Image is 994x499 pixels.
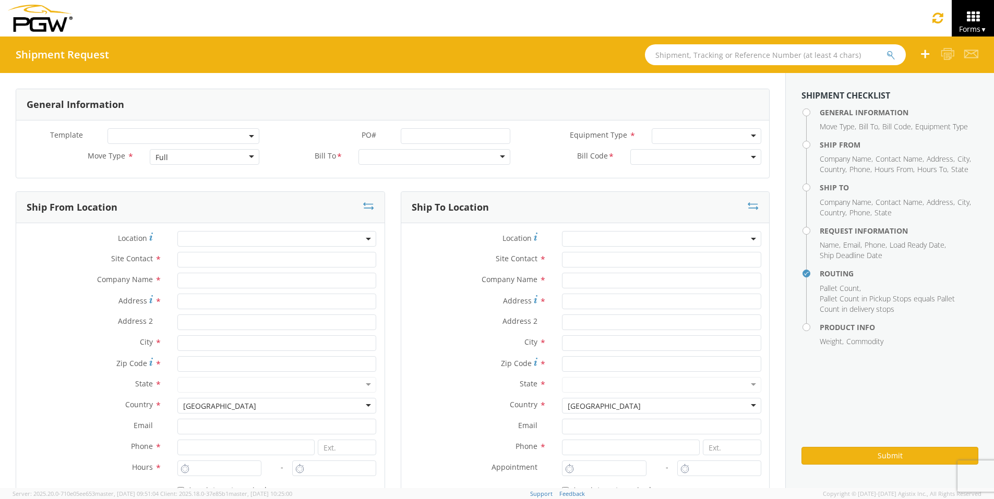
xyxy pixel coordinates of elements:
[849,164,872,175] li: ,
[846,336,883,346] span: Commodity
[820,208,847,218] li: ,
[820,197,873,208] li: ,
[820,283,861,294] li: ,
[125,399,153,409] span: Country
[492,462,537,472] span: Appointment
[318,440,376,455] input: Ext.
[27,100,124,110] h3: General Information
[927,154,955,164] li: ,
[160,490,292,497] span: Client: 2025.18.0-37e85b1
[917,164,947,174] span: Hours To
[927,154,953,164] span: Address
[95,490,159,497] span: master, [DATE] 09:51:04
[116,358,147,368] span: Zip Code
[516,441,537,451] span: Phone
[820,283,859,293] span: Pallet Count
[865,240,885,250] span: Phone
[134,420,153,430] span: Email
[177,487,184,494] input: Appointment required
[890,240,946,250] li: ,
[875,164,913,174] span: Hours From
[412,202,489,213] h3: Ship To Location
[875,208,892,217] span: State
[501,358,532,368] span: Zip Code
[957,197,969,207] span: City
[820,270,978,277] h4: Routing
[801,447,978,465] button: Submit
[843,240,860,250] span: Email
[281,462,283,472] span: -
[820,250,882,260] span: Ship Deadline Date
[849,164,870,174] span: Phone
[518,420,537,430] span: Email
[875,164,915,175] li: ,
[482,274,537,284] span: Company Name
[183,401,256,411] div: [GEOGRAPHIC_DATA]
[97,274,153,284] span: Company Name
[111,253,153,263] span: Site Contact
[570,130,627,140] span: Equipment Type
[315,151,336,163] span: Bill To
[362,130,376,140] span: PO#
[849,208,870,217] span: Phone
[876,197,924,208] li: ,
[703,440,761,455] input: Ext.
[927,197,953,207] span: Address
[820,184,978,191] h4: Ship To
[876,197,923,207] span: Contact Name
[820,294,955,314] span: Pallet Count in Pickup Stops equals Pallet Count in delivery stops
[562,483,653,495] label: Appointment required
[957,154,971,164] li: ,
[849,208,872,218] li: ,
[503,296,532,306] span: Address
[568,401,641,411] div: [GEOGRAPHIC_DATA]
[132,462,153,472] span: Hours
[559,490,585,497] a: Feedback
[229,490,292,497] span: master, [DATE] 10:25:00
[510,399,537,409] span: Country
[820,154,873,164] li: ,
[823,490,981,498] span: Copyright © [DATE]-[DATE] Agistix Inc., All Rights Reserved
[118,316,153,326] span: Address 2
[820,141,978,149] h4: Ship From
[118,296,147,306] span: Address
[820,164,847,175] li: ,
[865,240,887,250] li: ,
[915,121,968,131] span: Equipment Type
[820,197,871,207] span: Company Name
[530,490,553,497] a: Support
[890,240,944,250] span: Load Ready Date
[876,154,923,164] span: Contact Name
[859,121,880,132] li: ,
[520,379,537,388] span: State
[820,240,841,250] li: ,
[645,44,906,65] input: Shipment, Tracking or Reference Number (at least 4 chars)
[16,49,109,60] h4: Shipment Request
[666,462,668,472] span: -
[177,483,269,495] label: Appointment required
[882,121,911,131] span: Bill Code
[820,121,856,132] li: ,
[502,316,537,326] span: Address 2
[959,24,987,34] span: Forms
[562,487,569,494] input: Appointment required
[820,121,855,131] span: Move Type
[524,337,537,347] span: City
[155,152,168,163] div: Full
[88,151,125,161] span: Move Type
[820,336,844,347] li: ,
[859,121,878,131] span: Bill To
[957,154,969,164] span: City
[820,154,871,164] span: Company Name
[496,253,537,263] span: Site Contact
[577,151,608,163] span: Bill Code
[876,154,924,164] li: ,
[820,323,978,331] h4: Product Info
[917,164,949,175] li: ,
[135,379,153,388] span: State
[801,90,890,101] strong: Shipment Checklist
[820,227,978,235] h4: Request Information
[820,108,978,116] h4: General Information
[820,208,845,217] span: Country
[820,336,842,346] span: Weight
